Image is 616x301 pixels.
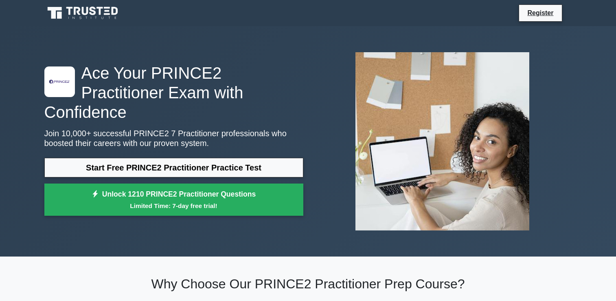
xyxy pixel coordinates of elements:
small: Limited Time: 7-day free trial! [55,201,293,210]
p: Join 10,000+ successful PRINCE2 7 Practitioner professionals who boosted their careers with our p... [44,128,303,148]
a: Register [522,8,558,18]
h1: Ace Your PRINCE2 Practitioner Exam with Confidence [44,63,303,122]
a: Start Free PRINCE2 Practitioner Practice Test [44,158,303,177]
h2: Why Choose Our PRINCE2 Practitioner Prep Course? [44,276,572,292]
a: Unlock 1210 PRINCE2 Practitioner QuestionsLimited Time: 7-day free trial! [44,184,303,216]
